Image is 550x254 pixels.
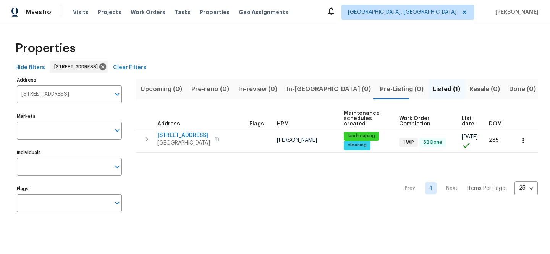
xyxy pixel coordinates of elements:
span: Hide filters [15,63,45,72]
span: [PERSON_NAME] [492,8,539,16]
label: Markets [17,114,122,119]
label: Individuals [17,150,122,155]
span: [STREET_ADDRESS] [157,132,210,139]
span: 32 Done [420,139,445,146]
span: Flags [249,121,264,127]
button: Clear Filters [110,61,149,75]
button: Open [112,198,123,208]
span: Work Order Completion [399,116,449,127]
span: Pre-Listing (0) [380,84,424,95]
span: [GEOGRAPHIC_DATA] [157,139,210,147]
span: Done (0) [509,84,536,95]
span: landscaping [345,133,378,139]
span: Listed (1) [433,84,460,95]
span: [PERSON_NAME] [277,138,317,143]
button: Hide filters [12,61,48,75]
span: 1 WIP [400,139,417,146]
button: Open [112,161,123,172]
a: Goto page 1 [425,182,437,194]
span: Maestro [26,8,51,16]
span: HPM [277,121,289,127]
span: Address [157,121,180,127]
span: Upcoming (0) [141,84,182,95]
span: List date [462,116,476,127]
span: [STREET_ADDRESS] [54,63,101,71]
span: [DATE] [462,134,478,140]
span: cleaning [345,142,370,148]
label: Address [17,78,122,82]
span: In-review (0) [238,84,277,95]
span: Visits [73,8,89,16]
span: Clear Filters [113,63,146,72]
button: Open [112,125,123,136]
p: Items Per Page [467,185,505,192]
span: Work Orders [131,8,165,16]
span: DOM [489,121,502,127]
span: Pre-reno (0) [191,84,229,95]
span: Properties [200,8,230,16]
div: [STREET_ADDRESS] [50,61,108,73]
span: Resale (0) [469,84,500,95]
span: 285 [489,138,499,143]
span: Properties [15,45,76,52]
span: [GEOGRAPHIC_DATA], [GEOGRAPHIC_DATA] [348,8,456,16]
span: Tasks [175,10,191,15]
button: Open [112,89,123,100]
span: In-[GEOGRAPHIC_DATA] (0) [286,84,371,95]
span: Maintenance schedules created [344,111,386,127]
div: 25 [514,178,538,198]
label: Flags [17,186,122,191]
nav: Pagination Navigation [398,157,538,220]
span: Geo Assignments [239,8,288,16]
span: Projects [98,8,121,16]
